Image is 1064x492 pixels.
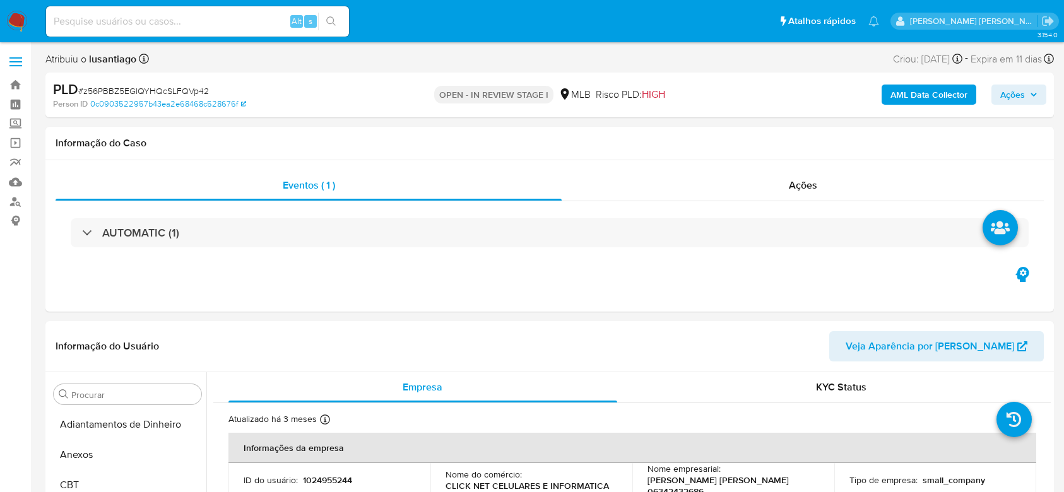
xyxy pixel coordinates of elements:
[923,474,985,486] p: small_company
[49,409,206,440] button: Adiantamentos de Dinheiro
[59,389,69,399] button: Procurar
[816,380,866,394] span: KYC Status
[244,474,298,486] p: ID do usuário :
[309,15,312,27] span: s
[45,52,136,66] span: Atribuiu o
[991,85,1046,105] button: Ações
[228,413,317,425] p: Atualizado há 3 meses
[559,88,591,102] div: MLB
[49,440,206,470] button: Anexos
[882,85,976,105] button: AML Data Collector
[893,50,962,67] div: Criou: [DATE]
[86,52,136,66] b: lusantiago
[647,463,721,474] p: Nome empresarial :
[318,13,344,30] button: search-icon
[56,340,159,353] h1: Informação do Usuário
[56,137,1044,149] h1: Informação do Caso
[46,13,349,30] input: Pesquise usuários ou casos...
[71,218,1029,247] div: AUTOMATIC (1)
[849,474,918,486] p: Tipo de empresa :
[78,85,209,97] span: # z56PBBZ5EGlQYHQcSLFQVp42
[446,480,609,491] p: CLICK NET CELULARES E INFORMATICA
[71,389,196,401] input: Procurar
[446,469,522,480] p: Nome do comércio :
[403,380,442,394] span: Empresa
[596,88,665,102] span: Risco PLD:
[292,15,302,27] span: Alt
[971,52,1042,66] span: Expira em 11 dias
[53,79,78,99] b: PLD
[303,474,352,486] p: 1024955244
[228,433,1036,463] th: Informações da empresa
[102,226,179,240] h3: AUTOMATIC (1)
[1041,15,1055,28] a: Sair
[90,98,246,110] a: 0c0903522957b43ea2e68468c528676f
[53,98,88,110] b: Person ID
[789,178,817,192] span: Ações
[434,86,553,103] p: OPEN - IN REVIEW STAGE I
[642,87,665,102] span: HIGH
[910,15,1037,27] p: lucas.santiago@mercadolivre.com
[283,178,335,192] span: Eventos ( 1 )
[788,15,856,28] span: Atalhos rápidos
[829,331,1044,361] button: Veja Aparência por [PERSON_NAME]
[965,50,968,67] span: -
[890,85,967,105] b: AML Data Collector
[1000,85,1025,105] span: Ações
[868,16,879,26] a: Notificações
[846,331,1014,361] span: Veja Aparência por [PERSON_NAME]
